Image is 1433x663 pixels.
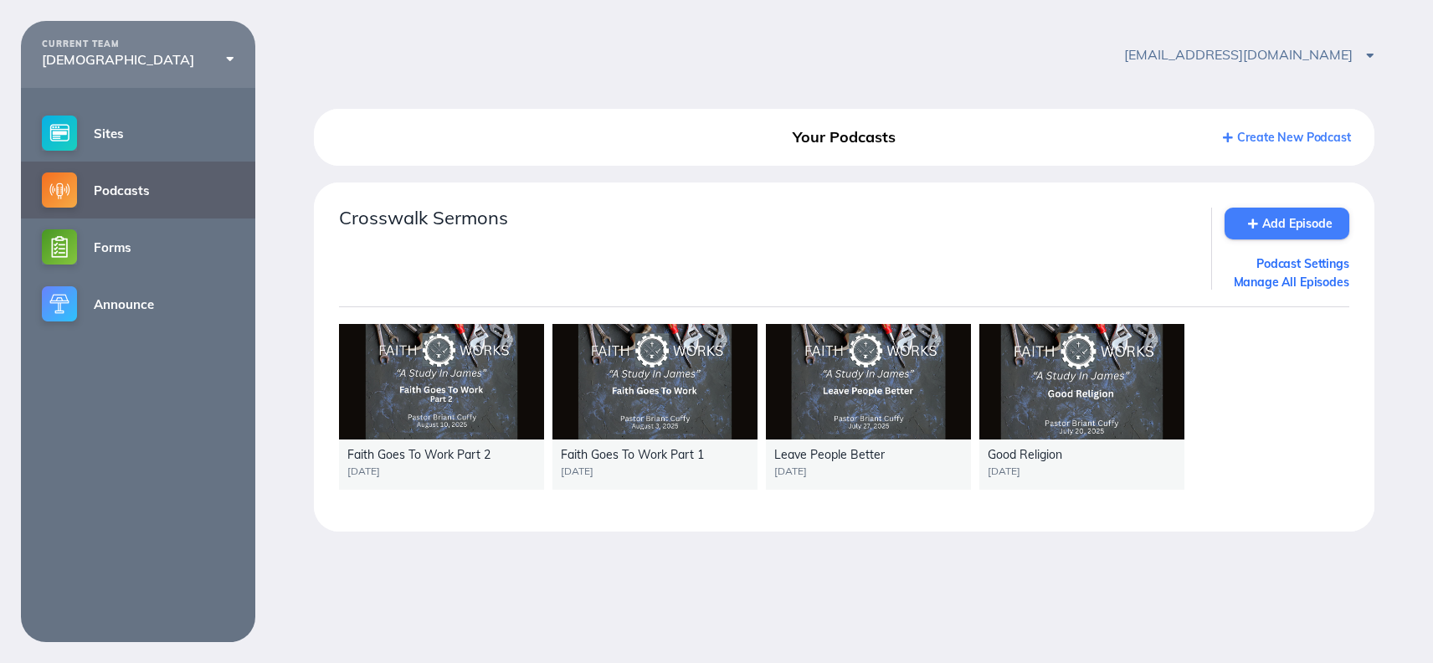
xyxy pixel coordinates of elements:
[339,208,1189,229] div: Crosswalk Sermons
[42,172,77,208] img: podcasts-small@2x.png
[1225,275,1349,290] a: Manage All Episodes
[1124,46,1374,63] span: [EMAIL_ADDRESS][DOMAIN_NAME]
[1225,256,1349,271] a: Podcast Settings
[988,448,1176,461] div: Good Religion
[42,286,77,321] img: announce-small@2x.png
[552,324,758,490] a: Faith Goes To Work Part 1[DATE]
[561,448,749,461] div: Faith Goes To Work Part 1
[1225,208,1349,239] a: Add Episode
[42,39,234,49] div: CURRENT TEAM
[1223,130,1350,145] a: Create New Podcast
[774,465,963,477] div: [DATE]
[42,229,77,265] img: forms-small@2x.png
[561,465,749,477] div: [DATE]
[42,52,234,67] div: [DEMOGRAPHIC_DATA]
[347,465,536,477] div: [DATE]
[21,162,255,218] a: Podcasts
[42,116,77,151] img: sites-small@2x.png
[347,448,536,461] div: Faith Goes To Work Part 2
[774,448,963,461] div: Leave People Better
[339,324,544,490] a: Faith Goes To Work Part 2[DATE]
[21,218,255,275] a: Forms
[979,324,1184,490] a: Good Religion[DATE]
[21,275,255,332] a: Announce
[675,122,1013,152] div: Your Podcasts
[21,105,255,162] a: Sites
[766,324,971,490] a: Leave People Better[DATE]
[988,465,1176,477] div: [DATE]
